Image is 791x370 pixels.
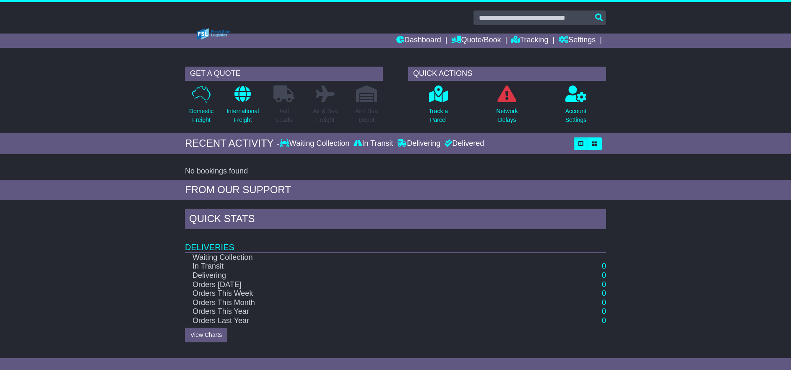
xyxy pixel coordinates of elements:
a: 0 [602,298,606,307]
a: 0 [602,316,606,325]
div: Delivering [395,139,442,148]
a: 0 [602,271,606,279]
a: View Charts [185,328,227,342]
td: In Transit [185,262,546,271]
div: In Transit [351,139,395,148]
a: 0 [602,280,606,289]
a: 0 [602,262,606,270]
td: Orders [DATE] [185,280,546,290]
div: RECENT ACTIVITY - [185,137,280,150]
div: QUICK ACTIONS [408,67,606,81]
div: Quick Stats [185,209,606,231]
a: Track aParcel [428,85,448,129]
a: Settings [559,34,596,48]
td: Orders This Week [185,289,546,298]
td: Orders Last Year [185,316,546,326]
a: NetworkDelays [496,85,518,129]
p: Domestic Freight [189,107,213,124]
p: Air & Sea Freight [313,107,338,124]
a: Dashboard [396,34,441,48]
div: No bookings found [185,167,606,176]
td: Delivering [185,271,546,280]
div: FROM OUR SUPPORT [185,184,606,196]
a: AccountSettings [565,85,587,129]
p: Network Delays [496,107,518,124]
p: Full Loads [273,107,294,124]
a: 0 [602,307,606,316]
a: Tracking [511,34,548,48]
a: 0 [602,289,606,298]
p: Account Settings [565,107,587,124]
div: Waiting Collection [280,139,351,148]
div: Delivered [442,139,484,148]
td: Orders This Month [185,298,546,308]
p: Air / Sea Depot [355,107,378,124]
div: GET A QUOTE [185,67,383,81]
td: Deliveries [185,231,606,253]
td: Orders This Year [185,307,546,316]
td: Waiting Collection [185,253,546,262]
p: Track a Parcel [429,107,448,124]
a: InternationalFreight [226,85,259,129]
p: International Freight [226,107,259,124]
a: DomesticFreight [189,85,214,129]
a: Quote/Book [451,34,501,48]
